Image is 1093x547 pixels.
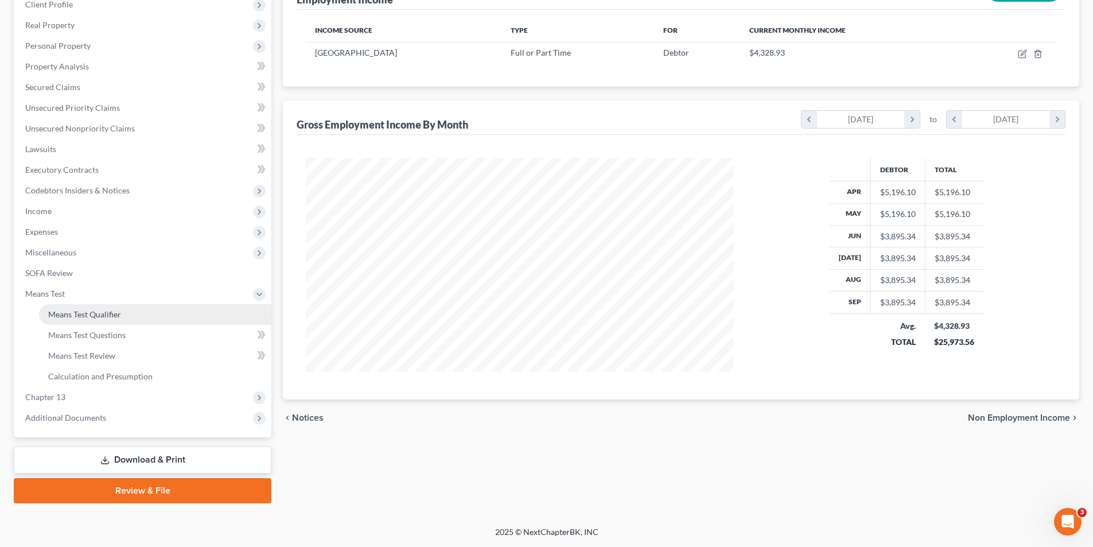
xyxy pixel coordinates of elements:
span: Notices [292,413,324,422]
span: Personal Property [25,41,91,51]
a: Means Test Review [39,346,271,366]
div: Avg. [880,320,916,332]
span: Means Test Questions [48,330,126,340]
th: Debtor [870,158,925,181]
th: May [830,203,871,225]
a: Calculation and Presumption [39,366,271,387]
span: 3 [1078,508,1087,517]
span: Means Test Review [48,351,115,360]
a: Lawsuits [16,139,271,160]
span: Income Source [315,26,372,34]
th: [DATE] [830,247,871,269]
span: to [929,114,937,125]
a: SOFA Review [16,263,271,284]
span: Chapter 13 [25,392,65,402]
a: Review & File [14,478,271,503]
span: Unsecured Priority Claims [25,103,120,112]
span: Current Monthly Income [749,26,846,34]
span: Calculation and Presumption [48,371,153,381]
span: Additional Documents [25,413,106,422]
div: $3,895.34 [880,253,916,264]
i: chevron_right [1070,413,1079,422]
span: Miscellaneous [25,247,76,257]
span: Secured Claims [25,82,80,92]
div: 2025 © NextChapterBK, INC [220,526,874,547]
span: Means Test [25,289,65,298]
i: chevron_left [947,111,962,128]
th: Aug [830,269,871,291]
span: Codebtors Insiders & Notices [25,185,130,195]
th: Jun [830,225,871,247]
i: chevron_left [283,413,292,422]
span: Debtor [663,48,689,57]
td: $3,895.34 [925,225,983,247]
iframe: Intercom live chat [1054,508,1082,536]
i: chevron_left [802,111,817,128]
span: Full or Part Time [511,48,571,57]
a: Means Test Questions [39,325,271,346]
td: $3,895.34 [925,292,983,313]
a: Secured Claims [16,77,271,98]
span: Expenses [25,227,58,236]
div: $3,895.34 [880,297,916,308]
a: Unsecured Priority Claims [16,98,271,118]
td: $5,196.10 [925,203,983,225]
span: $4,328.93 [749,48,785,57]
td: $3,895.34 [925,247,983,269]
span: SOFA Review [25,268,73,278]
span: Executory Contracts [25,165,99,174]
span: [GEOGRAPHIC_DATA] [315,48,397,57]
th: Apr [830,181,871,203]
div: $25,973.56 [934,336,974,348]
span: Real Property [25,20,75,30]
th: Total [925,158,983,181]
div: TOTAL [880,336,916,348]
div: Gross Employment Income By Month [297,118,468,131]
span: Non Employment Income [968,413,1070,422]
td: $3,895.34 [925,269,983,291]
div: [DATE] [962,111,1050,128]
button: chevron_left Notices [283,413,324,422]
a: Means Test Qualifier [39,304,271,325]
i: chevron_right [904,111,920,128]
td: $5,196.10 [925,181,983,203]
div: $4,328.93 [934,320,974,332]
a: Unsecured Nonpriority Claims [16,118,271,139]
div: $5,196.10 [880,208,916,220]
span: Unsecured Nonpriority Claims [25,123,135,133]
button: Non Employment Income chevron_right [968,413,1079,422]
div: [DATE] [817,111,905,128]
span: For [663,26,678,34]
a: Property Analysis [16,56,271,77]
a: Executory Contracts [16,160,271,180]
th: Sep [830,292,871,313]
span: Lawsuits [25,144,56,154]
span: Means Test Qualifier [48,309,121,319]
span: Property Analysis [25,61,89,71]
div: $3,895.34 [880,231,916,242]
span: Type [511,26,528,34]
a: Download & Print [14,447,271,474]
div: $5,196.10 [880,187,916,198]
div: $3,895.34 [880,274,916,286]
span: Income [25,206,52,216]
i: chevron_right [1049,111,1065,128]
